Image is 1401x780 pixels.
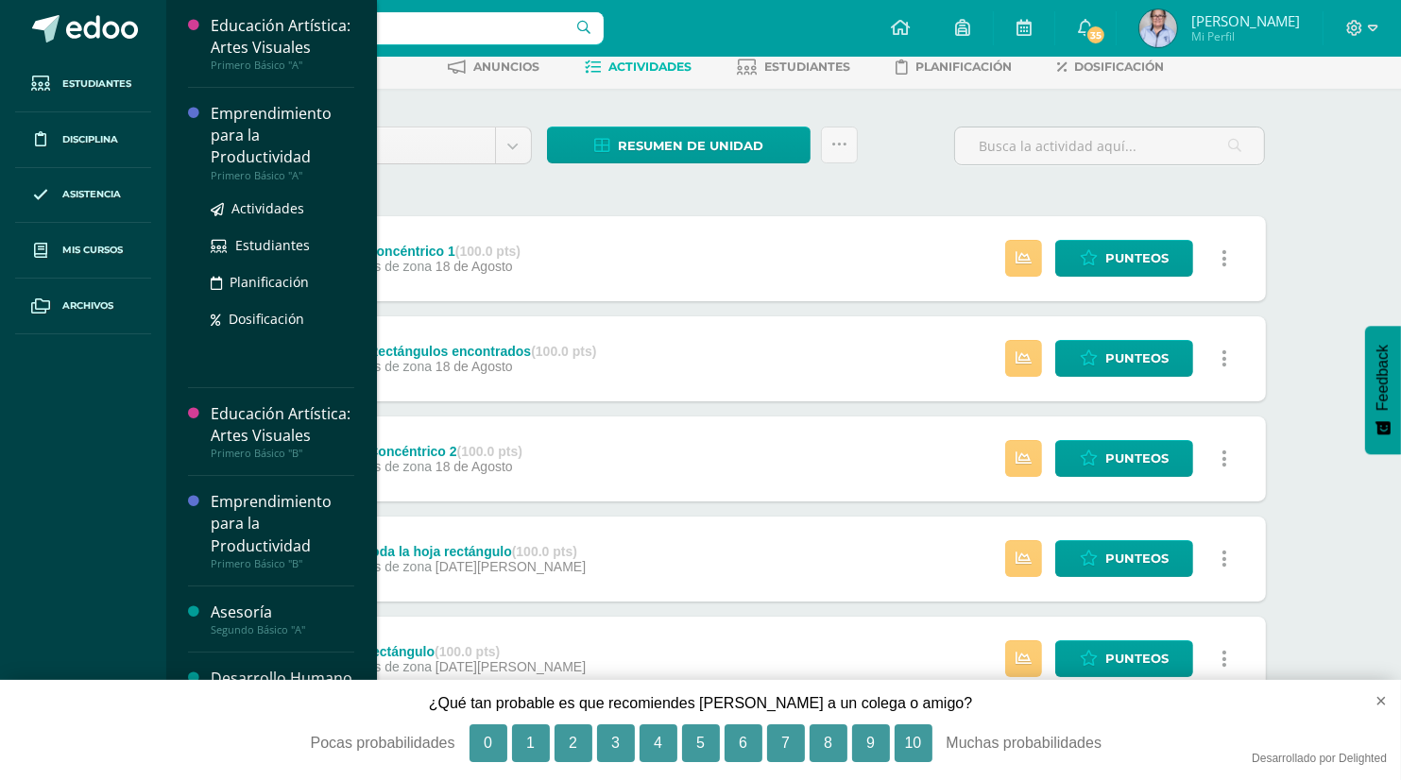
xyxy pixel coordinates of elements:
a: Educación Artística: Artes VisualesPrimero Básico "A" [211,15,354,72]
button: 0, Pocas probabilidades [470,724,507,762]
button: 7 [767,724,805,762]
span: [PERSON_NAME] [1191,11,1300,30]
div: Op Art Rectángulos encontrados [324,344,596,359]
a: Estudiantes [15,57,151,112]
button: 8 [810,724,847,762]
div: Primero Básico "B" [211,557,354,570]
span: Disciplina [62,132,118,147]
span: Resumen de unidad [618,128,763,163]
span: Actividades [609,59,692,74]
span: Dosificación [1075,59,1165,74]
span: TRabajos de zona [324,659,432,674]
a: Educación Artística: Artes VisualesPrimero Básico "B" [211,403,354,460]
img: 1dda184af6efa5d482d83f07e0e6c382.png [1139,9,1177,47]
strong: (100.0 pts) [457,444,522,459]
div: Op art Concéntrico 1 [324,244,521,259]
span: Mi Perfil [1191,28,1300,44]
span: Actividades [231,199,304,217]
strong: (100.0 pts) [455,244,521,259]
span: 35 [1085,25,1106,45]
a: Dosificación [1058,52,1165,82]
span: [DATE][PERSON_NAME] [436,559,586,574]
span: Dosificación [229,310,304,328]
span: [DATE][PERSON_NAME] [436,659,586,674]
strong: (100.0 pts) [512,544,577,559]
div: Asesoría [211,602,354,623]
a: Planificación [211,271,354,293]
div: Primero Básico "A" [211,59,354,72]
button: Feedback - Mostrar encuesta [1365,326,1401,454]
a: Punteos [1055,440,1193,477]
span: Asistencia [62,187,121,202]
span: Punteos [1105,441,1169,476]
span: Feedback [1375,345,1392,411]
a: Resumen de unidad [547,127,811,163]
div: Op art rectángulo [324,644,586,659]
div: Primero Básico "A" [211,169,354,182]
span: Mis cursos [62,243,123,258]
input: Busca un usuario... [179,12,604,44]
div: Emprendimiento para la Productividad [211,491,354,556]
span: 18 de Agosto [436,259,513,274]
a: Anuncios [449,52,540,82]
a: Emprendimiento para la ProductividadPrimero Básico "A" [211,103,354,181]
span: TRabajos de zona [324,459,432,474]
a: Disciplina [15,112,151,168]
div: Op art toda la hoja rectángulo [324,544,586,559]
div: Op Art Concéntrico 2 [324,444,522,459]
span: Estudiantes [235,236,310,254]
a: Planificación [897,52,1013,82]
a: Asistencia [15,168,151,224]
a: Punteos [1055,340,1193,377]
div: Pocas probabilidades [219,724,455,762]
a: Archivos [15,279,151,334]
strong: (100.0 pts) [531,344,596,359]
div: Muchas probabilidades [947,724,1183,762]
span: Planificación [916,59,1013,74]
a: Punteos [1055,240,1193,277]
button: 1 [512,724,550,762]
a: Mis cursos [15,223,151,279]
span: TRabajos de zona [324,259,432,274]
a: Estudiantes [738,52,851,82]
a: Punteos [1055,540,1193,577]
span: Estudiantes [62,76,131,92]
span: Estudiantes [765,59,851,74]
div: Educación Artística: Artes Visuales [211,403,354,447]
div: Educación Artística: Artes Visuales [211,15,354,59]
button: 9 [852,724,890,762]
strong: (100.0 pts) [435,644,500,659]
a: Dosificación [211,308,354,330]
a: Punteos [1055,640,1193,677]
button: 5 [682,724,720,762]
button: close survey [1345,680,1401,721]
button: 4 [640,724,677,762]
a: Unidad 3 [303,127,531,163]
div: Primero Básico "B" [211,447,354,460]
button: 6 [725,724,762,762]
input: Busca la actividad aquí... [955,127,1264,164]
button: 10, Muchas probabilidades [895,724,932,762]
span: Punteos [1105,641,1169,676]
span: Punteos [1105,241,1169,276]
a: Estudiantes [211,234,354,256]
span: Archivos [62,298,113,314]
a: Emprendimiento para la ProductividadPrimero Básico "B" [211,491,354,569]
button: 3 [597,724,635,762]
span: TRabajos de zona [324,559,432,574]
span: 18 de Agosto [436,359,513,374]
span: Unidad 3 [317,127,481,163]
div: Emprendimiento para la Productividad [211,103,354,168]
a: Actividades [586,52,692,82]
span: 18 de Agosto [436,459,513,474]
span: TRabajos de zona [324,359,432,374]
a: AsesoríaSegundo Básico "A" [211,602,354,636]
span: Punteos [1105,341,1169,376]
span: Anuncios [474,59,540,74]
span: Planificación [230,273,309,291]
button: 2 [555,724,592,762]
a: Actividades [211,197,354,219]
span: Punteos [1105,541,1169,576]
div: Segundo Básico "A" [211,623,354,636]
